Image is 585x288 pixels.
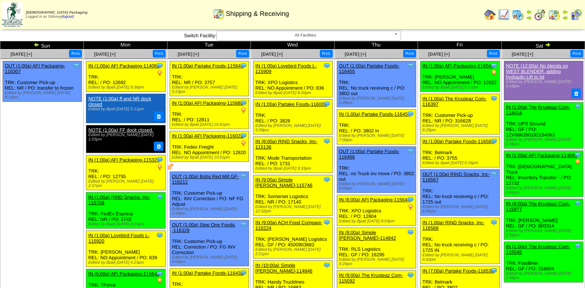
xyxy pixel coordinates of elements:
div: Edited by [PERSON_NAME] [DATE] 1:55pm [88,133,162,142]
div: TRK: REL: / PO: 12811 [170,98,249,129]
div: TRK: Customer Pick-up REL: NR / PO: 316628 [420,94,499,135]
td: Thu [334,41,418,49]
img: zoroco-logo-small.webp [2,2,22,27]
img: PO [156,69,163,77]
div: Edited by [PERSON_NAME] [DATE] 5:09pm [255,124,332,132]
img: Tooltip [240,132,247,139]
a: [DATE] [+] [345,52,366,57]
div: Edited by [PERSON_NAME] [DATE] 2:40pm [506,186,583,195]
a: IN (1:00a) AFI Packaging-116022 [172,133,243,139]
span: Shipping & Receiving [226,10,289,18]
div: TRK: [DEMOGRAPHIC_DATA] Truck REL: Inventory Transfer - / PO: 12732 [504,150,583,197]
a: NOTE (12:00a) No blends on WEST BLENDER, adding hydraulic Lift to lid [506,63,568,80]
div: Edited by [PERSON_NAME] [DATE] 2:38pm [506,271,583,280]
td: Tue [167,41,250,49]
a: IN (8:00a) Simple [PERSON_NAME]-114842 [339,230,396,241]
div: TRK: REL: No truck receiving c / PO: 1725 out [420,170,499,216]
a: IN (1:00a) Partake Foods-116000 [255,101,327,107]
div: TRK: Somerset Logistics REL: NR / PO: 17140 [253,175,332,216]
div: Edited by [PERSON_NAME] [DATE] 8:05pm [339,182,416,191]
button: Delete Note [571,89,581,98]
td: Mon [84,41,167,49]
div: TRK: Fedex Freight REL: NO Appointment / PO: 12820 [170,131,249,162]
img: Tooltip [407,271,414,279]
div: TRK: REL: / PO: 3826 [253,100,332,135]
img: Tooltip [240,269,247,277]
img: Tooltip [574,151,581,159]
div: TRK: Customer Pick-up REL: INV Correction / PO: NF FG Adjust [170,172,249,218]
div: Edited by Bpali [DATE] 4:23pm [88,222,165,226]
td: Wed [251,41,334,49]
div: TRK: REL: no Truck inv move / PO: 3802 out [337,147,416,193]
div: TRK: REL: No truck receiving c / PO: 1725 IN [420,218,499,264]
img: arrowleft.gif [562,9,568,15]
div: TRK: REL: NR / PO: 3757 [170,61,249,96]
img: Tooltip [240,99,247,107]
div: Edited by Bpali [DATE] 9:33pm [255,166,332,171]
div: TRK: REL: / PO: 3802 in [337,110,416,145]
div: TRK: UPS Ground REL: GF / PO: 1ZV666280192154063 [504,102,583,148]
a: [DATE] [+] [512,52,533,57]
div: TRK: XPO Logistics REL: NO Appointment / PO: 836 [253,61,332,97]
img: arrowright.gif [562,15,568,21]
div: Edited by [PERSON_NAME] [DATE] 4:09pm [172,255,249,264]
button: Print [320,50,333,58]
img: Tooltip [407,62,414,69]
a: [DATE] [+] [178,52,199,57]
img: arrowright.gif [526,15,532,21]
div: Edited by [PERSON_NAME] [DATE] 6:29pm [422,124,499,132]
a: [DATE] [+] [261,52,283,57]
button: Print [69,50,82,58]
img: PO [407,203,414,211]
div: TRK: RLS Logistics REL: GF / PO: 16295 [337,228,416,268]
a: [DATE] [+] [11,52,32,57]
a: IN (1:00p) The Krusteaz Com-115045 [506,244,570,255]
img: Tooltip [490,62,498,69]
a: IN (1:00a) Partake Foods-115646 [172,63,243,69]
img: PO [240,107,247,114]
a: OUT (1:00a) RIND Snacks, Inc-116567 [422,171,490,183]
a: [DATE] [+] [94,52,115,57]
a: IN (8:00a) The Krusteaz Com-115977 [506,201,570,212]
div: TRK: Customer Pick-up REL: NR / PO: transfer to frozen [3,61,82,102]
span: All Facilities [220,31,391,40]
a: OUT (1:00a) Partake Foods-116466 [339,149,400,160]
button: Print [403,50,416,58]
img: Tooltip [490,138,498,145]
img: Tooltip [490,267,498,274]
button: Print [153,50,166,58]
div: Edited by Bpali [DATE] 10:51pm [172,155,249,160]
a: IN (1:00a) Partake Foods-116457 [339,111,411,117]
div: Edited by [PERSON_NAME] [DATE] 6:49pm [339,96,416,105]
img: PO [156,277,163,285]
div: TRK: Customer Pick-up REL: Correction / PO: FG INV Correction [170,220,249,266]
div: Edited by Bpali [DATE] 6:16pm [422,161,499,165]
img: Tooltip [323,100,330,108]
img: calendarinout.gif [213,8,225,20]
a: IN (8:00a) RIND Snacks, Inc-115136 [255,139,317,150]
td: Sun [0,41,84,49]
button: Delete Note [154,111,163,121]
div: Edited by [PERSON_NAME] [DATE] 6:42pm [422,253,499,262]
div: Edited by Bpali [DATE] 4:23pm [88,260,165,265]
a: [DATE] [+] [428,52,450,57]
div: TRK: XPO Logistics REL: / PO: 12804 [337,195,416,226]
a: IN (1:00a) AFI Packaging-114063 [88,63,159,69]
div: Edited by Bpali [DATE] 5:17pm [422,85,499,90]
div: Edited by [PERSON_NAME] [DATE] 7:00pm [339,133,416,142]
a: NOTE (1:00a) ff and NR dock closed [88,96,151,107]
img: Tooltip [240,221,247,228]
button: Print [570,50,583,58]
img: Tooltip [490,170,498,178]
a: IN (6:00a) AFI Packaging-115642 [88,271,159,277]
a: IN (1:00a) Partake Foods-116564 [422,139,494,144]
img: Tooltip [574,103,581,110]
div: Edited by [PERSON_NAME] [DATE] 3:10pm [172,207,249,216]
img: Tooltip [323,261,330,269]
img: Tooltip [73,62,80,69]
a: IN (1:00a) The Krusteaz Com-116397 [422,96,487,107]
